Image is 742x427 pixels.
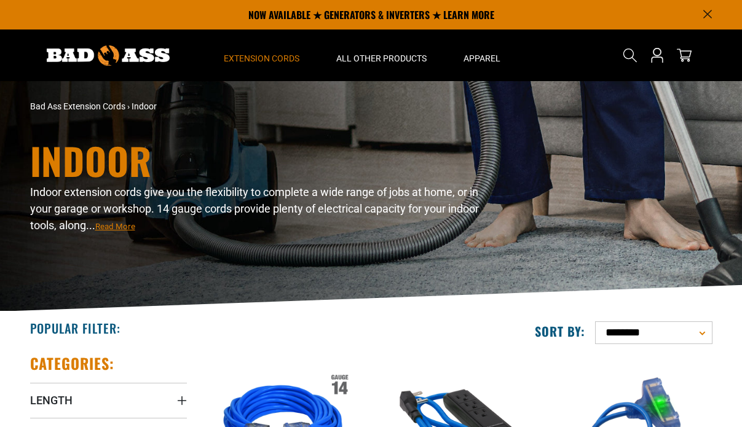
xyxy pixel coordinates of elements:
[30,393,73,407] span: Length
[30,186,479,232] span: Indoor extension cords give you the flexibility to complete a wide range of jobs at home, or in y...
[224,53,299,64] span: Extension Cords
[47,45,170,66] img: Bad Ass Extension Cords
[30,320,120,336] h2: Popular Filter:
[318,29,445,81] summary: All Other Products
[30,101,125,111] a: Bad Ass Extension Cords
[30,383,187,417] summary: Length
[445,29,519,81] summary: Apparel
[95,222,135,231] span: Read More
[205,29,318,81] summary: Extension Cords
[535,323,585,339] label: Sort by:
[464,53,500,64] span: Apparel
[132,101,157,111] span: Indoor
[30,354,115,373] h2: Categories:
[336,53,427,64] span: All Other Products
[30,100,479,113] nav: breadcrumbs
[30,142,479,179] h1: Indoor
[127,101,130,111] span: ›
[620,45,640,65] summary: Search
